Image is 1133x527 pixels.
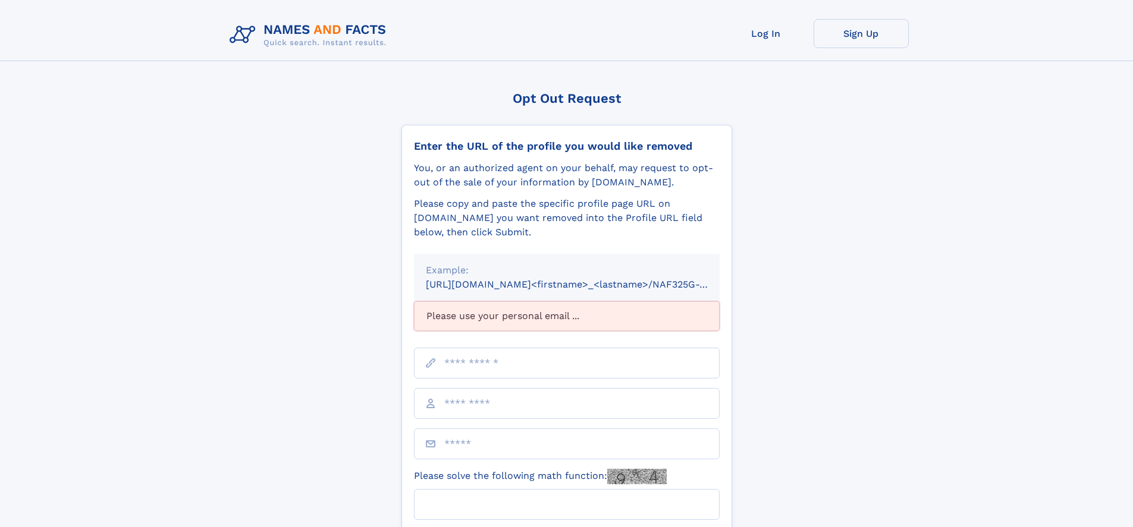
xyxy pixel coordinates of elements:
div: Example: [426,263,708,277]
div: Opt Out Request [401,91,732,106]
a: Sign Up [814,19,909,48]
div: Enter the URL of the profile you would like removed [414,140,720,153]
img: Logo Names and Facts [225,19,396,51]
div: Please use your personal email ... [414,301,720,331]
small: [URL][DOMAIN_NAME]<firstname>_<lastname>/NAF325G-xxxxxxxx [426,279,742,290]
div: Please copy and paste the specific profile page URL on [DOMAIN_NAME] you want removed into the Pr... [414,197,720,239]
a: Log In [718,19,814,48]
div: You, or an authorized agent on your behalf, may request to opt-out of the sale of your informatio... [414,161,720,190]
label: Please solve the following math function: [414,469,667,484]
